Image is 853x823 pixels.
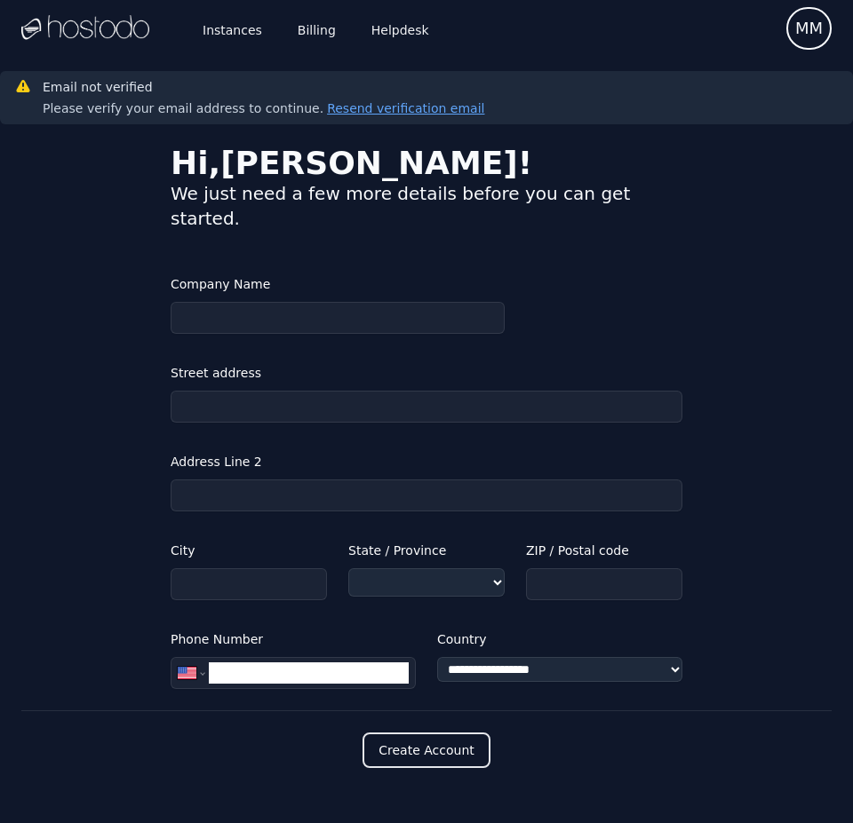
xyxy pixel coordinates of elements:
div: Please verify your email address to continue. [43,99,484,117]
span: MM [795,16,823,41]
label: State / Province [348,540,505,561]
label: City [171,540,327,561]
label: ZIP / Postal code [526,540,682,561]
button: Resend verification email [323,99,484,117]
label: Company Name [171,273,505,295]
h3: Email not verified [43,78,484,96]
label: Country [437,629,682,650]
label: Phone Number [171,629,416,650]
label: Street address [171,362,682,384]
label: Address Line 2 [171,451,682,472]
div: Hi, [PERSON_NAME] ! [171,146,682,181]
div: We just need a few more details before you can get started. [171,181,682,231]
img: Logo [21,15,149,42]
button: Create Account [363,732,490,768]
button: User menu [786,7,832,50]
